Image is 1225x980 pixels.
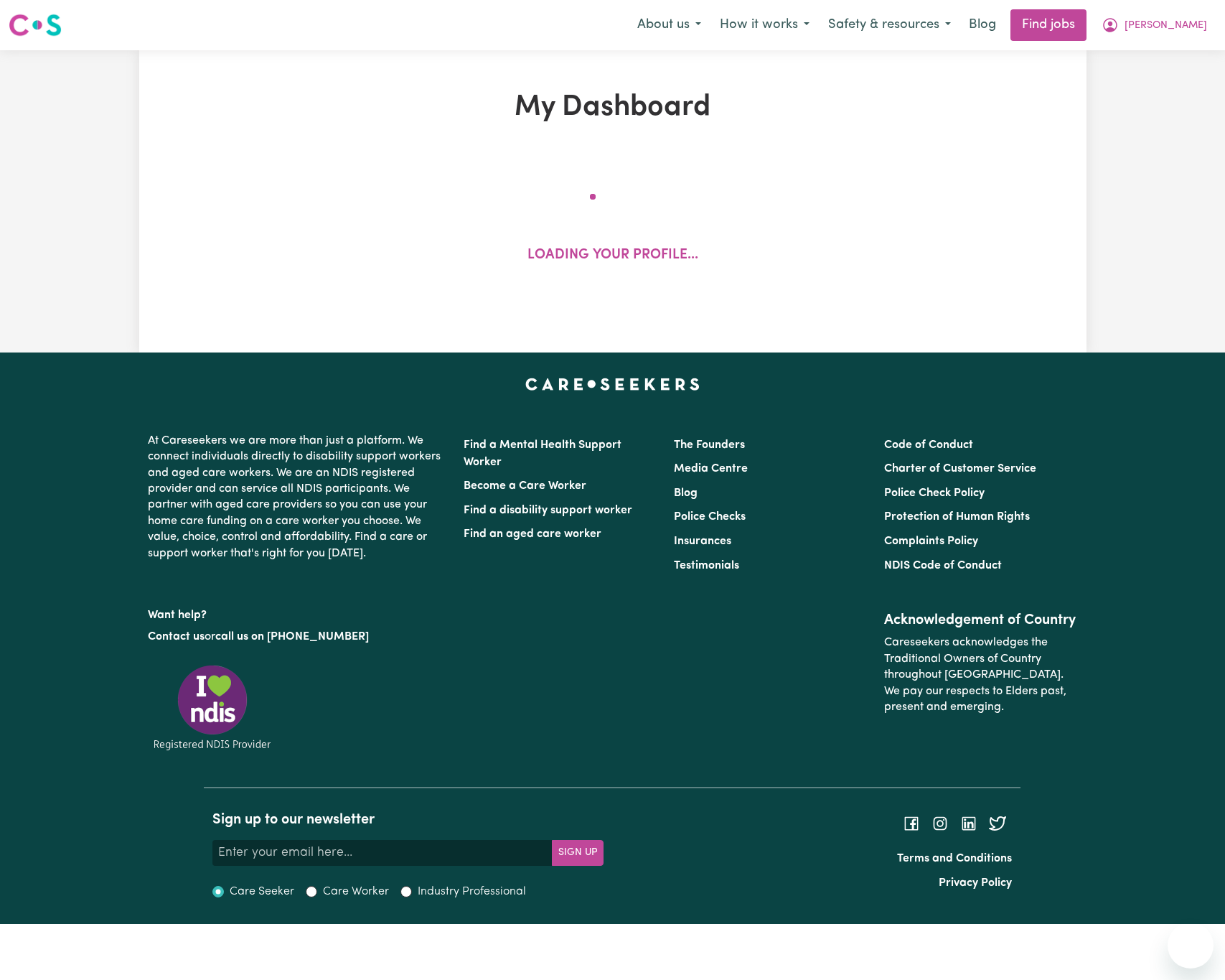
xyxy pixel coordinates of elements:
button: My Account [1092,10,1216,40]
button: Subscribe [552,840,604,866]
a: Code of Conduct [884,439,973,451]
a: Blog [674,487,698,499]
h2: Acknowledgement of Country [884,612,1077,629]
a: Media Centre [674,463,748,475]
a: Follow Careseekers on LinkedIn [960,818,977,829]
a: Charter of Customer Service [884,463,1036,475]
button: Safety & resources [819,10,960,40]
a: Careseekers home page [525,378,700,390]
button: About us [628,10,710,40]
a: Find jobs [1010,9,1086,41]
p: Careseekers acknowledges the Traditional Owners of Country throughout [GEOGRAPHIC_DATA]. We pay o... [884,629,1077,721]
iframe: Button to launch messaging window [1168,923,1214,969]
p: At Careseekers we are more than just a platform. We connect individuals directly to disability su... [148,427,446,567]
h1: My Dashboard [306,90,920,125]
a: Privacy Policy [939,877,1012,889]
a: Insurances [674,536,731,547]
p: Loading your profile... [527,246,698,266]
a: Follow Careseekers on Twitter [989,818,1006,829]
a: Become a Care Worker [464,480,586,492]
label: Care Worker [323,883,389,900]
a: Find an aged care worker [464,528,601,540]
a: Find a Mental Health Support Worker [464,439,621,468]
a: Find a disability support worker [464,505,632,516]
a: Contact us [148,631,205,643]
a: NDIS Code of Conduct [884,560,1002,571]
a: Police Checks [674,511,746,523]
img: Registered NDIS provider [148,663,277,752]
h2: Sign up to our newsletter [212,811,604,829]
p: or [148,623,446,650]
a: Terms and Conditions [897,853,1012,864]
p: Want help? [148,602,446,623]
button: How it works [710,10,819,40]
label: Industry Professional [418,883,526,900]
img: Careseekers logo [9,12,62,38]
a: Testimonials [674,560,739,571]
label: Care Seeker [230,883,294,900]
a: call us on [PHONE_NUMBER] [215,631,369,643]
a: Follow Careseekers on Instagram [931,818,949,829]
a: The Founders [674,439,745,451]
a: Follow Careseekers on Facebook [903,818,920,829]
a: Police Check Policy [884,487,985,499]
span: [PERSON_NAME] [1125,18,1207,34]
input: Enter your email here... [212,840,553,866]
a: Careseekers logo [9,9,62,42]
a: Blog [960,9,1005,41]
a: Complaints Policy [884,536,978,547]
a: Protection of Human Rights [884,511,1030,523]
